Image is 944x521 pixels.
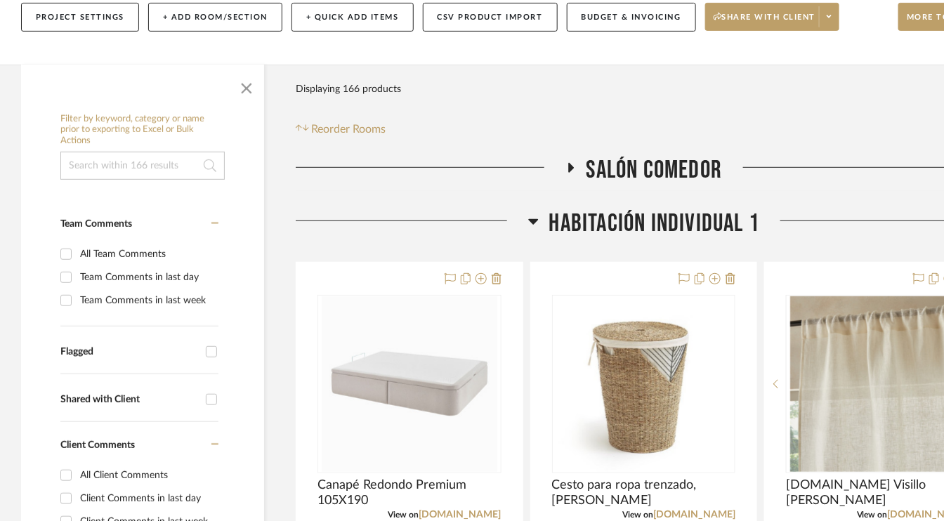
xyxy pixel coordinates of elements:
[296,121,386,138] button: Reorder Rooms
[622,510,653,519] span: View on
[80,289,215,312] div: Team Comments in last week
[60,152,225,180] input: Search within 166 results
[312,121,386,138] span: Reorder Rooms
[80,266,215,289] div: Team Comments in last day
[232,72,261,100] button: Close
[419,510,501,520] a: [DOMAIN_NAME]
[857,510,888,519] span: View on
[549,209,760,239] span: HABITACIÓN INDIVIDUAL 1
[553,296,735,473] div: 0
[291,3,414,32] button: + Quick Add Items
[60,219,132,229] span: Team Comments
[21,3,139,32] button: Project Settings
[80,243,215,265] div: All Team Comments
[60,114,225,147] h6: Filter by keyword, category or name prior to exporting to Excel or Bulk Actions
[705,3,840,31] button: Share with client
[322,296,497,472] img: Canapé Redondo Premium 105X190
[60,346,199,358] div: Flagged
[586,155,723,185] span: SALÓN COMEDOR
[388,510,419,519] span: View on
[60,394,199,406] div: Shared with Client
[80,464,215,487] div: All Client Comments
[552,477,736,508] span: Cesto para ropa trenzado, [PERSON_NAME]
[714,12,816,33] span: Share with client
[318,296,501,473] div: 0
[148,3,282,32] button: + Add Room/Section
[296,75,401,103] div: Displaying 166 products
[80,487,215,510] div: Client Comments in last day
[567,3,696,32] button: Budget & Invoicing
[556,296,731,472] img: Cesto para ropa trenzado, TRESSIE
[60,440,135,450] span: Client Comments
[423,3,558,32] button: CSV Product Import
[317,477,501,508] span: Canapé Redondo Premium 105X190
[653,510,735,520] a: [DOMAIN_NAME]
